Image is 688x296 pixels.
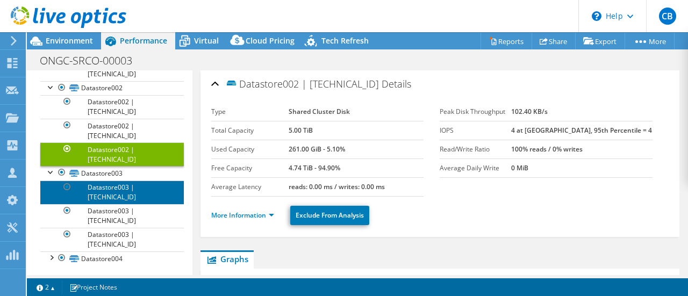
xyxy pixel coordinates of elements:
a: Project Notes [62,280,125,294]
label: Free Capacity [211,163,289,174]
a: More [625,33,675,49]
a: Datastore003 [40,166,184,180]
label: Average Daily Write [440,163,511,174]
a: Share [532,33,576,49]
span: Details [382,77,411,90]
a: Datastore003 | [TECHNICAL_ID] [40,204,184,228]
svg: \n [592,11,601,21]
a: Datastore002 [40,81,184,95]
span: Graphs [206,254,248,264]
a: More Information [211,211,274,220]
span: CB [659,8,676,25]
a: Datastore002 | [TECHNICAL_ID] [40,95,184,119]
a: Datastore002 | [TECHNICAL_ID] [40,142,184,166]
b: 4 at [GEOGRAPHIC_DATA], 95th Percentile = 4 [511,126,652,135]
label: IOPS [440,125,511,136]
label: Average Latency [211,182,289,192]
b: 4.74 TiB - 94.90% [289,163,340,172]
a: Datastore004 [40,251,184,265]
b: 102.40 KB/s [511,107,548,116]
label: Total Capacity [211,125,289,136]
label: Type [211,106,289,117]
span: Virtual [194,35,219,46]
a: Exclude From Analysis [290,206,369,225]
span: Cloud Pricing [246,35,295,46]
a: Datastore003 | [TECHNICAL_ID] [40,181,184,204]
b: Shared Cluster Disk [289,107,350,116]
label: Peak Disk Throughput [440,106,511,117]
b: 261.00 GiB - 5.10% [289,145,345,154]
b: reads: 0.00 ms / writes: 0.00 ms [289,182,385,191]
a: Export [575,33,625,49]
b: 100% reads / 0% writes [511,145,583,154]
a: Reports [481,33,532,49]
span: Datastore002 | [TECHNICAL_ID] [225,77,379,90]
a: Datastore002 | [TECHNICAL_ID] [40,119,184,142]
h1: ONGC-SRCO-00003 [35,55,149,67]
span: Tech Refresh [321,35,369,46]
a: Datastore003 | [TECHNICAL_ID] [40,228,184,251]
span: Environment [46,35,93,46]
b: 5.00 TiB [289,126,313,135]
label: Read/Write Ratio [440,144,511,155]
b: 0 MiB [511,163,528,172]
span: Performance [120,35,167,46]
a: 2 [29,280,62,294]
label: Used Capacity [211,144,289,155]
